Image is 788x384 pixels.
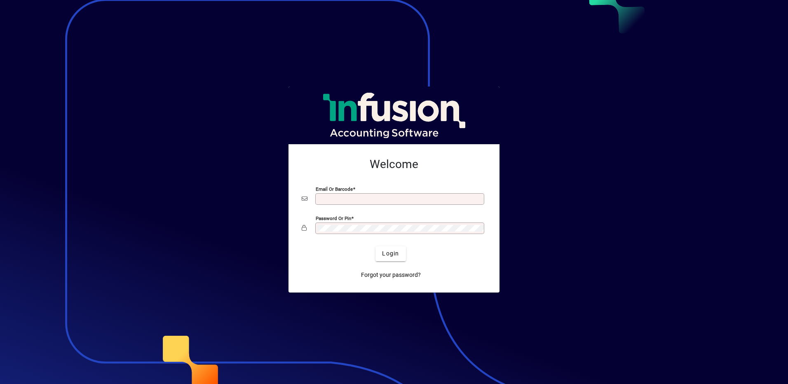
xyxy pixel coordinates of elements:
[302,157,486,171] h2: Welcome
[316,186,353,192] mat-label: Email or Barcode
[358,268,424,283] a: Forgot your password?
[316,215,351,221] mat-label: Password or Pin
[382,249,399,258] span: Login
[361,271,421,279] span: Forgot your password?
[375,246,406,261] button: Login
